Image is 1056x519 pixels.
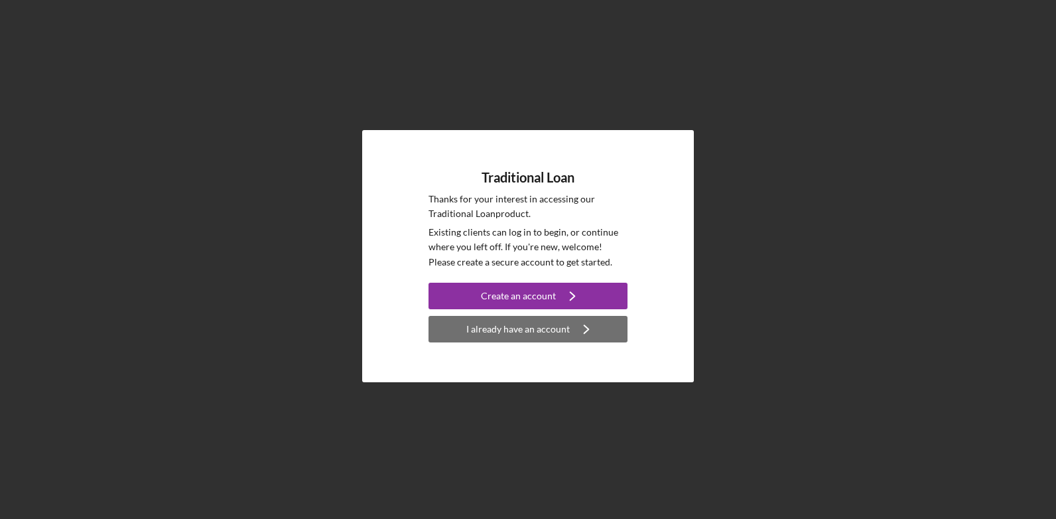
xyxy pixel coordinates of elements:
[429,192,627,222] p: Thanks for your interest in accessing our Traditional Loan product.
[429,283,627,309] button: Create an account
[429,283,627,313] a: Create an account
[466,316,570,342] div: I already have an account
[429,225,627,269] p: Existing clients can log in to begin, or continue where you left off. If you're new, welcome! Ple...
[482,170,574,185] h4: Traditional Loan
[429,316,627,342] button: I already have an account
[481,283,556,309] div: Create an account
